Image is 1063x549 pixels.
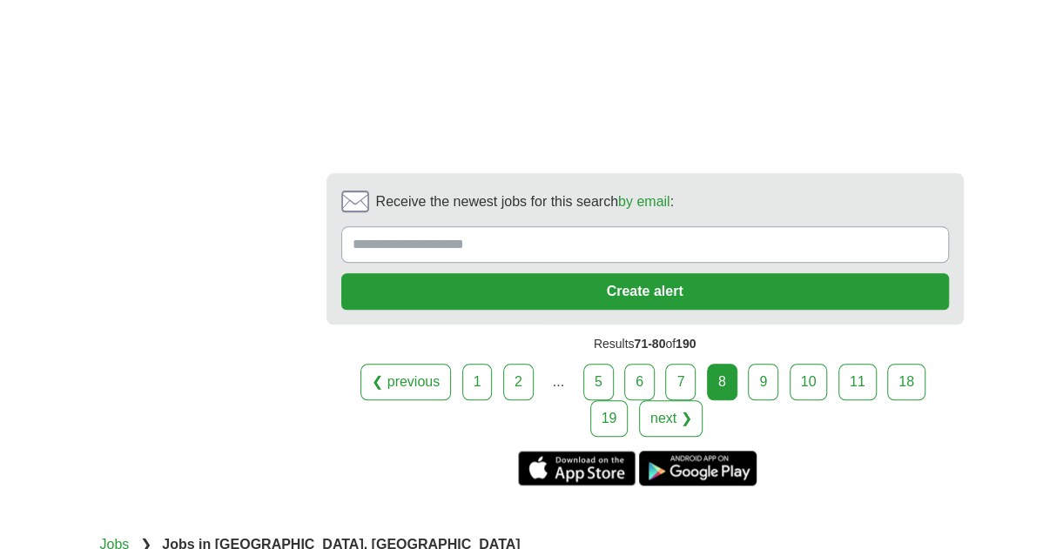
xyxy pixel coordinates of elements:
[583,364,614,400] a: 5
[326,325,964,364] div: Results of
[541,365,575,399] div: ...
[665,364,696,400] a: 7
[590,400,629,437] a: 19
[634,337,665,351] span: 71-80
[639,451,757,485] a: Get the Android app
[503,364,534,400] a: 2
[341,273,949,310] button: Create alert
[624,364,655,400] a: 6
[462,364,493,400] a: 1
[790,364,828,400] a: 10
[360,364,451,400] a: ❮ previous
[748,364,778,400] a: 9
[618,194,670,209] a: by email
[676,337,696,351] span: 190
[639,400,703,437] a: next ❯
[707,364,737,400] div: 8
[838,364,877,400] a: 11
[518,451,636,485] a: Get the iPhone app
[887,364,925,400] a: 18
[376,191,674,212] span: Receive the newest jobs for this search :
